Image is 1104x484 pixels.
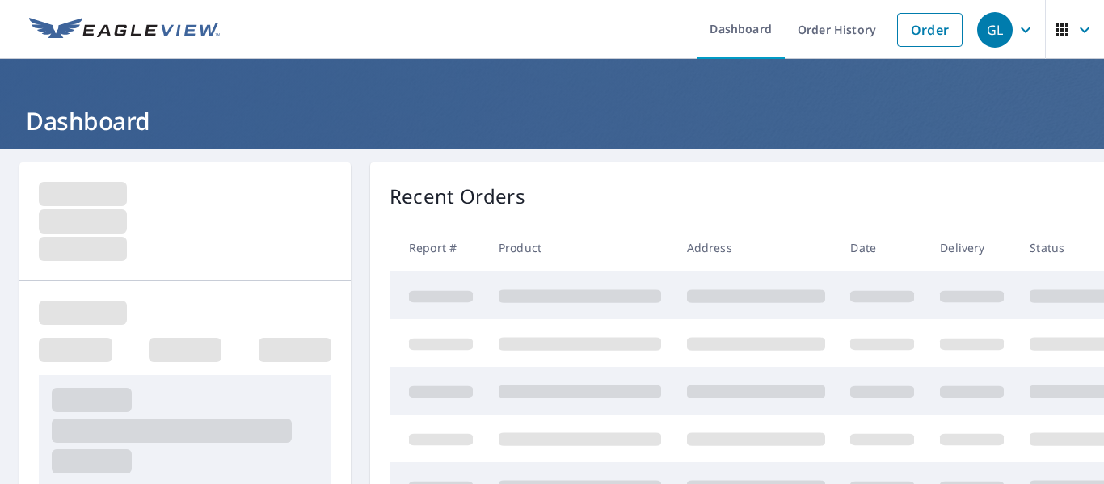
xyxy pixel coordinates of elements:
[897,13,963,47] a: Order
[837,224,927,271] th: Date
[486,224,674,271] th: Product
[927,224,1017,271] th: Delivery
[29,18,220,42] img: EV Logo
[390,224,486,271] th: Report #
[977,12,1013,48] div: GL
[19,104,1085,137] h1: Dashboard
[390,182,525,211] p: Recent Orders
[674,224,838,271] th: Address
